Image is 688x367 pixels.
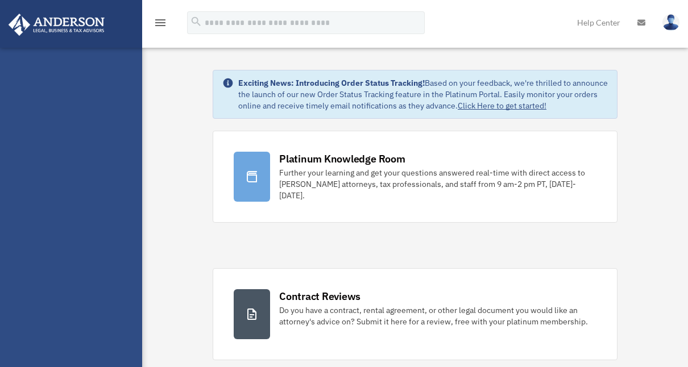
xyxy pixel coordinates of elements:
i: search [190,15,202,28]
div: Do you have a contract, rental agreement, or other legal document you would like an attorney's ad... [279,305,596,327]
img: User Pic [662,14,679,31]
a: menu [154,20,167,30]
a: Platinum Knowledge Room Further your learning and get your questions answered real-time with dire... [213,131,617,223]
strong: Exciting News: Introducing Order Status Tracking! [238,78,425,88]
div: Contract Reviews [279,289,360,303]
div: Platinum Knowledge Room [279,152,405,166]
img: Anderson Advisors Platinum Portal [5,14,108,36]
a: Contract Reviews Do you have a contract, rental agreement, or other legal document you would like... [213,268,617,360]
i: menu [154,16,167,30]
div: Further your learning and get your questions answered real-time with direct access to [PERSON_NAM... [279,167,596,201]
a: Click Here to get started! [458,101,546,111]
div: Based on your feedback, we're thrilled to announce the launch of our new Order Status Tracking fe... [238,77,608,111]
